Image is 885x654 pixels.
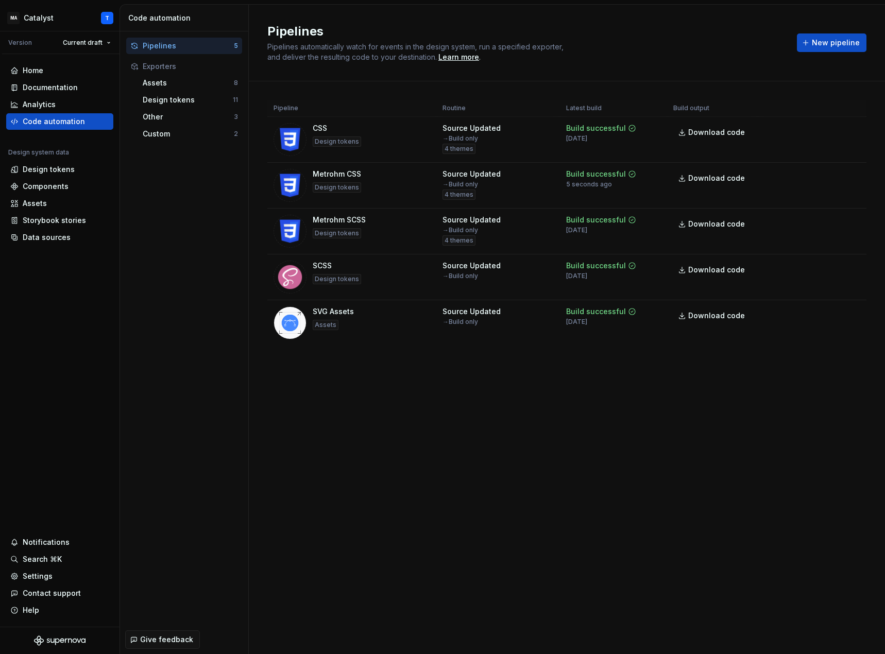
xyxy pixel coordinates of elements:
[6,178,113,195] a: Components
[313,169,361,179] div: Metrohm CSS
[8,148,69,157] div: Design system data
[139,126,242,142] button: Custom2
[6,113,113,130] a: Code automation
[443,318,478,326] div: → Build only
[667,100,758,117] th: Build output
[436,100,560,117] th: Routine
[7,12,20,24] div: MA
[313,123,327,133] div: CSS
[234,42,238,50] div: 5
[128,13,244,23] div: Code automation
[63,39,103,47] span: Current draft
[313,274,361,284] div: Design tokens
[234,79,238,87] div: 8
[566,226,587,234] div: [DATE]
[673,169,752,187] a: Download code
[23,116,85,127] div: Code automation
[812,38,860,48] span: New pipeline
[6,212,113,229] a: Storybook stories
[143,78,234,88] div: Assets
[313,320,338,330] div: Assets
[140,634,193,645] span: Give feedback
[443,272,478,280] div: → Build only
[23,65,43,76] div: Home
[23,82,78,93] div: Documentation
[6,62,113,79] a: Home
[6,229,113,246] a: Data sources
[313,215,366,225] div: Metrohm SCSS
[437,54,481,61] span: .
[23,554,62,564] div: Search ⌘K
[23,181,69,192] div: Components
[234,113,238,121] div: 3
[445,145,473,153] span: 4 themes
[126,38,242,54] button: Pipelines5
[23,571,53,581] div: Settings
[2,7,117,29] button: MACatalystT
[313,306,354,317] div: SVG Assets
[23,537,70,547] div: Notifications
[673,261,752,279] a: Download code
[139,92,242,108] button: Design tokens11
[673,215,752,233] a: Download code
[267,42,566,61] span: Pipelines automatically watch for events in the design system, run a specified exporter, and deli...
[688,265,745,275] span: Download code
[566,180,612,188] div: 5 seconds ago
[6,568,113,584] a: Settings
[566,306,626,317] div: Build successful
[58,36,115,50] button: Current draft
[23,198,47,209] div: Assets
[313,182,361,193] div: Design tokens
[143,95,233,105] div: Design tokens
[6,96,113,113] a: Analytics
[313,136,361,147] div: Design tokens
[23,215,86,226] div: Storybook stories
[566,261,626,271] div: Build successful
[688,219,745,229] span: Download code
[673,123,752,142] a: Download code
[105,14,109,22] div: T
[6,602,113,618] button: Help
[443,180,478,188] div: → Build only
[313,228,361,238] div: Design tokens
[23,232,71,243] div: Data sources
[438,52,479,62] a: Learn more
[443,123,501,133] div: Source Updated
[139,75,242,91] button: Assets8
[673,306,752,325] a: Download code
[445,236,473,245] span: 4 themes
[443,306,501,317] div: Source Updated
[34,635,86,646] svg: Supernova Logo
[560,100,667,117] th: Latest build
[445,191,473,199] span: 4 themes
[139,109,242,125] button: Other3
[566,272,587,280] div: [DATE]
[566,123,626,133] div: Build successful
[6,585,113,601] button: Contact support
[566,169,626,179] div: Build successful
[688,127,745,137] span: Download code
[23,99,56,110] div: Analytics
[23,605,39,615] div: Help
[23,164,75,175] div: Design tokens
[8,39,32,47] div: Version
[143,129,234,139] div: Custom
[24,13,54,23] div: Catalyst
[23,588,81,598] div: Contact support
[797,33,866,52] button: New pipeline
[688,311,745,321] span: Download code
[443,169,501,179] div: Source Updated
[443,261,501,271] div: Source Updated
[443,134,478,143] div: → Build only
[143,41,234,51] div: Pipelines
[267,23,785,40] h2: Pipelines
[6,551,113,567] button: Search ⌘K
[443,226,478,234] div: → Build only
[6,79,113,96] a: Documentation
